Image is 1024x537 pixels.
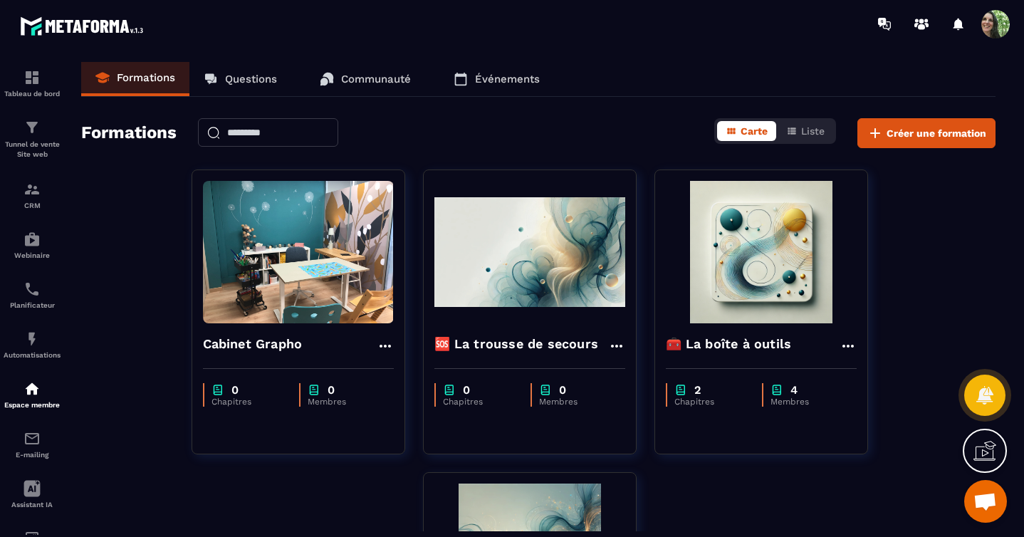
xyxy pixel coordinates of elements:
span: Créer une formation [887,126,986,140]
p: E-mailing [4,451,61,459]
button: Liste [778,121,833,141]
img: formation-background [666,181,857,323]
p: Membres [308,397,380,407]
img: automations [23,231,41,248]
span: Carte [741,125,768,137]
p: Assistant IA [4,501,61,509]
img: chapter [770,383,783,397]
p: 0 [231,383,239,397]
a: formation-background🆘 La trousse de secourschapter0Chapitreschapter0Membres [423,170,654,472]
p: Formations [117,71,175,84]
p: 4 [790,383,798,397]
img: chapter [674,383,687,397]
img: scheduler [23,281,41,298]
p: Chapitres [674,397,748,407]
p: Membres [539,397,611,407]
p: Automatisations [4,351,61,359]
a: automationsautomationsEspace membre [4,370,61,419]
h4: 🆘 La trousse de secours [434,334,599,354]
a: schedulerschedulerPlanificateur [4,270,61,320]
p: 0 [463,383,470,397]
a: formationformationTableau de bord [4,58,61,108]
p: Tableau de bord [4,90,61,98]
div: Ouvrir le chat [964,480,1007,523]
p: 2 [694,383,701,397]
p: Communauté [341,73,411,85]
img: formation-background [203,181,394,323]
p: Webinaire [4,251,61,259]
a: Questions [189,62,291,96]
p: Questions [225,73,277,85]
img: chapter [539,383,552,397]
p: 0 [559,383,566,397]
img: formation [23,119,41,136]
h2: Formations [81,118,177,148]
p: 0 [328,383,335,397]
img: chapter [443,383,456,397]
a: emailemailE-mailing [4,419,61,469]
a: automationsautomationsWebinaire [4,220,61,270]
a: Assistant IA [4,469,61,519]
a: Communauté [305,62,425,96]
img: automations [23,380,41,397]
img: email [23,430,41,447]
p: Tunnel de vente Site web [4,140,61,160]
p: CRM [4,202,61,209]
span: Liste [801,125,825,137]
a: formation-background🧰 La boîte à outilschapter2Chapitreschapter4Membres [654,170,886,472]
img: chapter [211,383,224,397]
p: Membres [770,397,842,407]
img: formation [23,181,41,198]
img: formation-background [434,181,625,323]
p: Espace membre [4,401,61,409]
a: Événements [439,62,554,96]
p: Chapitres [211,397,285,407]
a: automationsautomationsAutomatisations [4,320,61,370]
a: formationformationCRM [4,170,61,220]
img: automations [23,330,41,348]
img: chapter [308,383,320,397]
h4: Cabinet Grapho [203,334,303,354]
p: Chapitres [443,397,516,407]
img: logo [20,13,148,39]
p: Événements [475,73,540,85]
p: Planificateur [4,301,61,309]
button: Créer une formation [857,118,996,148]
h4: 🧰 La boîte à outils [666,334,792,354]
a: Formations [81,62,189,96]
button: Carte [717,121,776,141]
a: formationformationTunnel de vente Site web [4,108,61,170]
img: formation [23,69,41,86]
a: formation-backgroundCabinet Graphochapter0Chapitreschapter0Membres [192,170,423,472]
